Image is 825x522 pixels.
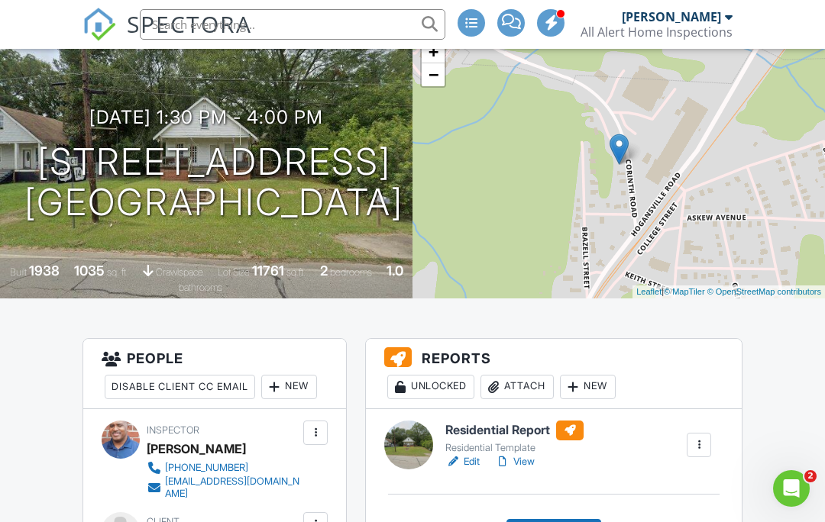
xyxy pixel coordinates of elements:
h3: People [83,339,346,409]
a: [PHONE_NUMBER] [147,460,299,475]
div: 1.0 [387,263,403,279]
div: [PHONE_NUMBER] [165,462,248,474]
div: Disable Client CC Email [105,375,255,399]
h6: Residential Report [445,420,584,440]
div: Unlocked [387,375,474,399]
div: [PERSON_NAME] [147,437,246,460]
h3: Reports [366,339,742,409]
a: © OpenStreetMap contributors [707,287,821,296]
a: Leaflet [636,287,662,296]
input: Search everything... [140,9,445,40]
div: 11761 [252,263,284,279]
div: All Alert Home Inspections [581,24,733,40]
div: New [261,375,317,399]
span: sq.ft. [286,266,306,278]
a: Edit [445,454,480,469]
span: Built [10,266,27,278]
span: Inspector [147,424,199,436]
span: crawlspace [156,266,203,278]
span: bathrooms [179,282,222,293]
a: SPECTORA [82,21,252,53]
iframe: Intercom live chat [773,470,810,507]
div: 1035 [74,263,105,279]
div: [EMAIL_ADDRESS][DOMAIN_NAME] [165,475,299,500]
h1: [STREET_ADDRESS] [GEOGRAPHIC_DATA] [24,142,403,223]
div: 2 [320,263,328,279]
a: [EMAIL_ADDRESS][DOMAIN_NAME] [147,475,299,500]
h3: [DATE] 1:30 pm - 4:00 pm [89,107,323,127]
a: Zoom in [422,40,445,63]
a: Zoom out [422,63,445,86]
a: © MapTiler [664,287,705,296]
span: 2 [804,470,817,482]
span: sq. ft. [107,266,128,278]
div: Attach [480,375,554,399]
a: Residential Report Residential Template [445,420,584,454]
img: The Best Home Inspection Software - Spectora [82,8,116,41]
div: Residential Template [445,442,584,454]
span: bedrooms [330,266,372,278]
div: 1938 [29,263,60,279]
span: Lot Size [218,266,250,278]
div: [PERSON_NAME] [622,9,721,24]
div: New [560,375,616,399]
div: | [632,285,825,298]
a: View [495,454,535,469]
